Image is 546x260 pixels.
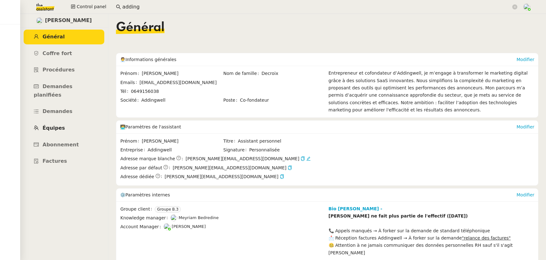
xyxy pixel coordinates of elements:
span: Entreprise [120,146,147,154]
div: ⚙️ [120,189,516,201]
span: Knowledge manager [120,214,170,222]
span: [PERSON_NAME][EMAIL_ADDRESS][DOMAIN_NAME] [165,173,284,180]
input: Rechercher [122,3,511,11]
span: Demandes planifiées [34,83,72,98]
div: 📩 Réception factures Addingwell → À forker sur la demande [329,235,535,242]
span: Personnalisée [249,146,280,154]
span: Account Manager [120,223,164,230]
strong: [PERSON_NAME] ne fait plus partie de l'effectif ([DATE]) [329,213,468,218]
span: Groupe client [120,206,155,213]
span: [EMAIL_ADDRESS][DOMAIN_NAME] [140,80,217,85]
span: Prénom [120,138,142,145]
u: "relance des factures" [462,235,511,240]
span: [PERSON_NAME][EMAIL_ADDRESS][DOMAIN_NAME] [173,164,292,172]
span: 0649156038 [131,89,159,94]
span: Meyriam Bedredine [179,215,219,220]
span: Emails [120,79,140,86]
span: Procédures [43,67,75,73]
div: 🤐 Attention à ne jamais communiquer des données personnelles RH sauf s'il s'agit [PERSON_NAME] [329,242,535,257]
span: Signature [223,146,249,154]
span: Tél [120,88,131,95]
span: Titre [223,138,238,145]
a: Demandes [24,104,104,119]
a: Abonnement [24,138,104,152]
span: Addingwell [141,97,222,104]
span: Factures [43,158,67,164]
a: Modifier [516,192,534,197]
button: Control panel [67,3,110,11]
a: Modifier [516,57,534,62]
span: Prénom [120,70,142,77]
img: users%2FaellJyylmXSg4jqeVbanehhyYJm1%2Favatar%2Fprofile-pic%20(4).png [170,214,177,221]
a: Général [24,30,104,44]
span: Co-fondateur [240,97,325,104]
div: 🧑‍💻 [120,121,516,133]
span: Adresse par défaut [120,164,162,172]
a: Demandes planifiées [24,79,104,102]
a: Coffre fort [24,46,104,61]
span: Équipes [43,125,65,131]
span: Général [116,21,164,34]
span: Général [43,34,65,40]
span: Informations générales [125,57,176,62]
span: Assistant personnel [238,138,325,145]
span: Adresse marque blanche [120,155,175,162]
a: Équipes [24,121,104,136]
span: Société [120,97,141,104]
span: Demandes [43,108,72,114]
span: [PERSON_NAME] [142,138,223,145]
div: 📞 Appels manqués → À forker sur la demande de standard téléphonique [329,227,535,235]
span: [PERSON_NAME] [45,16,92,25]
a: Procédures [24,63,104,77]
img: users%2FrssbVgR8pSYriYNmUDKzQX9syo02%2Favatar%2Fb215b948-7ecd-4adc-935c-e0e4aeaee93e [36,17,43,24]
span: [PERSON_NAME] [142,70,223,77]
span: Paramètres internes [125,192,170,197]
a: Modifier [516,124,534,129]
span: Control panel [77,3,106,10]
span: Abonnement [43,142,79,148]
span: Decroix [262,70,326,77]
img: users%2FNTfmycKsCFdqp6LX6USf2FmuPJo2%2Favatar%2Fprofile-pic%20(1).png [523,3,530,10]
span: Adresse dédiée [120,173,154,180]
span: [PERSON_NAME] [172,224,206,229]
div: Entrepreneur et cofondateur d’Addingwell, je m’engage à transformer le marketing digital grâce à ... [329,70,535,114]
span: [PERSON_NAME][EMAIL_ADDRESS][DOMAIN_NAME] [186,155,299,162]
span: Nom de famille [223,70,262,77]
nz-tag: Groupe B.3 [155,206,181,212]
div: 🧑‍💼 [120,53,516,66]
span: Addingwell [147,146,222,154]
span: Coffre fort [43,50,72,56]
a: Bio [PERSON_NAME] - [329,206,382,211]
span: Poste [223,97,240,104]
img: users%2FNTfmycKsCFdqp6LX6USf2FmuPJo2%2Favatar%2Fprofile-pic%20(1).png [164,223,170,230]
span: Paramètres de l'assistant [125,124,181,129]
